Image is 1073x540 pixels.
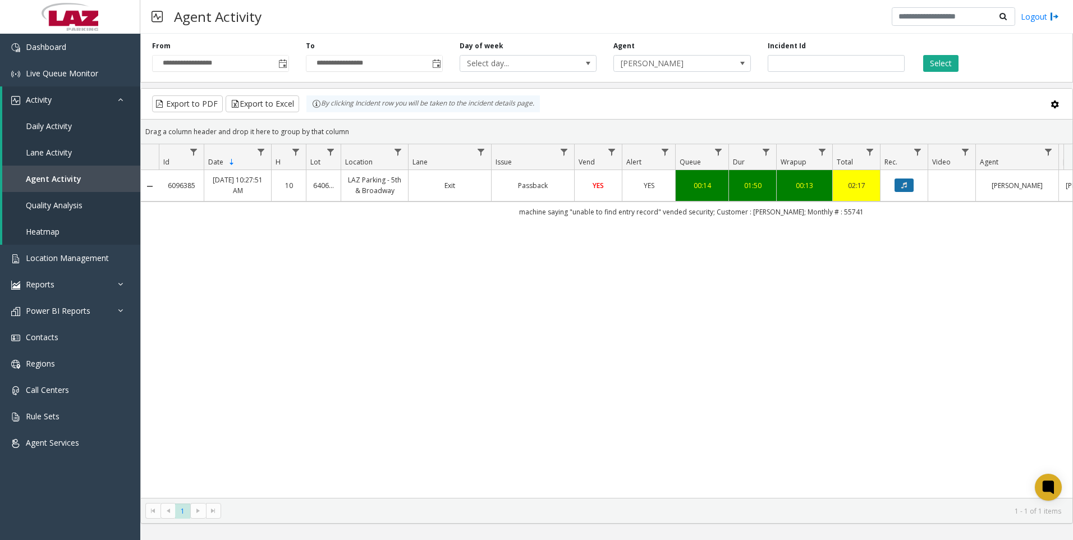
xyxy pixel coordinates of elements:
[460,41,503,51] label: Day of week
[391,144,406,159] a: Location Filter Menu
[227,158,236,167] span: Sortable
[163,157,169,167] span: Id
[863,144,878,159] a: Total Filter Menu
[175,504,190,519] span: Page 1
[226,95,299,112] button: Export to Excel
[626,157,641,167] span: Alert
[288,144,304,159] a: H Filter Menu
[614,56,723,71] span: [PERSON_NAME]
[460,56,569,71] span: Select day...
[254,144,269,159] a: Date Filter Menu
[557,144,572,159] a: Issue Filter Menu
[26,147,72,158] span: Lane Activity
[783,180,826,191] a: 00:13
[733,157,745,167] span: Dur
[840,180,873,191] a: 02:17
[310,157,320,167] span: Lot
[768,41,806,51] label: Incident Id
[208,157,223,167] span: Date
[983,180,1052,191] a: [PERSON_NAME]
[11,413,20,422] img: 'icon'
[11,439,20,448] img: 'icon'
[26,358,55,369] span: Regions
[923,55,959,72] button: Select
[593,181,604,190] span: YES
[629,180,668,191] a: YES
[141,144,1072,498] div: Data table
[412,157,428,167] span: Lane
[430,56,442,71] span: Toggle popup
[26,200,82,210] span: Quality Analysis
[837,157,853,167] span: Total
[2,192,140,218] a: Quality Analysis
[26,411,59,422] span: Rule Sets
[2,166,140,192] a: Agent Activity
[980,157,998,167] span: Agent
[932,157,951,167] span: Video
[11,333,20,342] img: 'icon'
[2,113,140,139] a: Daily Activity
[781,157,806,167] span: Wrapup
[278,180,299,191] a: 10
[736,180,769,191] a: 01:50
[815,144,830,159] a: Wrapup Filter Menu
[1021,11,1059,22] a: Logout
[11,43,20,52] img: 'icon'
[884,157,897,167] span: Rec.
[496,157,512,167] span: Issue
[26,332,58,342] span: Contacts
[581,180,615,191] a: YES
[276,157,281,167] span: H
[141,182,159,191] a: Collapse Details
[415,180,484,191] a: Exit
[2,218,140,245] a: Heatmap
[11,254,20,263] img: 'icon'
[1041,144,1056,159] a: Agent Filter Menu
[313,180,334,191] a: 640601
[168,3,267,30] h3: Agent Activity
[152,95,223,112] button: Export to PDF
[682,180,722,191] a: 00:14
[498,180,567,191] a: Passback
[910,144,925,159] a: Rec. Filter Menu
[348,175,401,196] a: LAZ Parking - 5th & Broadway
[26,42,66,52] span: Dashboard
[579,157,595,167] span: Vend
[141,122,1072,141] div: Drag a column header and drop it here to group by that column
[345,157,373,167] span: Location
[228,506,1061,516] kendo-pager-info: 1 - 1 of 1 items
[711,144,726,159] a: Queue Filter Menu
[26,226,59,237] span: Heatmap
[2,139,140,166] a: Lane Activity
[680,157,701,167] span: Queue
[26,385,69,395] span: Call Centers
[11,386,20,395] img: 'icon'
[474,144,489,159] a: Lane Filter Menu
[306,95,540,112] div: By clicking Incident row you will be taken to the incident details page.
[26,437,79,448] span: Agent Services
[11,96,20,105] img: 'icon'
[26,173,81,184] span: Agent Activity
[323,144,338,159] a: Lot Filter Menu
[26,305,90,316] span: Power BI Reports
[2,86,140,113] a: Activity
[26,68,98,79] span: Live Queue Monitor
[604,144,620,159] a: Vend Filter Menu
[306,41,315,51] label: To
[11,70,20,79] img: 'icon'
[152,3,163,30] img: pageIcon
[166,180,197,191] a: 6096385
[26,94,52,105] span: Activity
[759,144,774,159] a: Dur Filter Menu
[186,144,201,159] a: Id Filter Menu
[613,41,635,51] label: Agent
[276,56,288,71] span: Toggle popup
[11,307,20,316] img: 'icon'
[26,121,72,131] span: Daily Activity
[1050,11,1059,22] img: logout
[211,175,264,196] a: [DATE] 10:27:51 AM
